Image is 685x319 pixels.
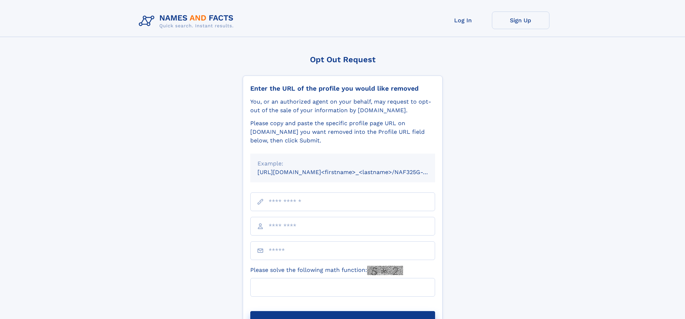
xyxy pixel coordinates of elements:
[250,85,435,92] div: Enter the URL of the profile you would like removed
[136,12,239,31] img: Logo Names and Facts
[250,97,435,115] div: You, or an authorized agent on your behalf, may request to opt-out of the sale of your informatio...
[492,12,549,29] a: Sign Up
[250,119,435,145] div: Please copy and paste the specific profile page URL on [DOMAIN_NAME] you want removed into the Pr...
[257,159,428,168] div: Example:
[250,266,403,275] label: Please solve the following math function:
[434,12,492,29] a: Log In
[243,55,443,64] div: Opt Out Request
[257,169,449,176] small: [URL][DOMAIN_NAME]<firstname>_<lastname>/NAF325G-xxxxxxxx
